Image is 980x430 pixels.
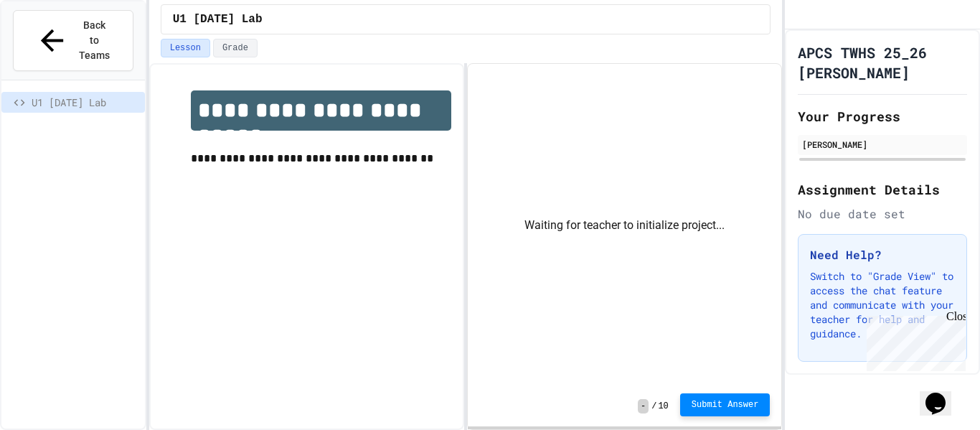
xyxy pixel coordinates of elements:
[638,399,649,413] span: -
[32,95,139,110] span: U1 [DATE] Lab
[798,106,967,126] h2: Your Progress
[651,401,656,412] span: /
[798,205,967,223] div: No due date set
[13,10,133,71] button: Back to Teams
[920,373,966,416] iframe: chat widget
[77,18,111,63] span: Back to Teams
[692,399,759,411] span: Submit Answer
[658,401,668,412] span: 10
[468,64,781,386] div: Waiting for teacher to initialize project...
[798,42,967,83] h1: APCS TWHS 25_26 [PERSON_NAME]
[213,39,258,57] button: Grade
[173,11,263,28] span: U1 [DATE] Lab
[161,39,210,57] button: Lesson
[861,310,966,371] iframe: chat widget
[680,393,771,416] button: Submit Answer
[802,138,963,151] div: [PERSON_NAME]
[6,6,99,91] div: Chat with us now!Close
[798,179,967,200] h2: Assignment Details
[810,246,955,263] h3: Need Help?
[810,269,955,341] p: Switch to "Grade View" to access the chat feature and communicate with your teacher for help and ...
